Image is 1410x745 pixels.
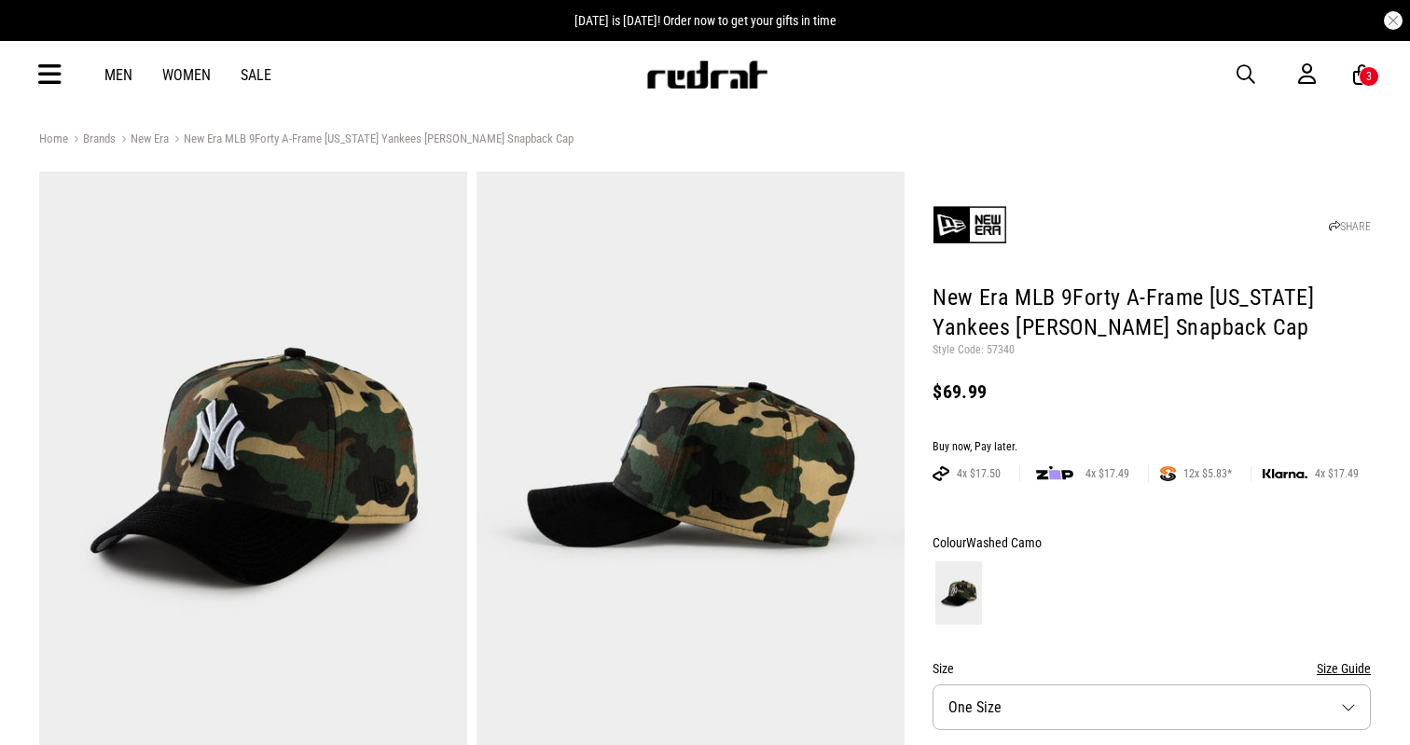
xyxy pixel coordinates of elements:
[68,131,116,149] a: Brands
[1353,65,1371,85] a: 3
[241,66,271,84] a: Sale
[574,13,836,28] span: [DATE] is [DATE]! Order now to get your gifts in time
[933,657,1371,680] div: Size
[1078,466,1137,481] span: 4x $17.49
[162,66,211,84] a: Women
[949,466,1008,481] span: 4x $17.50
[1329,220,1371,233] a: SHARE
[933,466,949,481] img: AFTERPAY
[645,61,768,89] img: Redrat logo
[933,531,1371,554] div: Colour
[966,535,1042,550] span: Washed Camo
[933,684,1371,730] button: One Size
[935,561,982,625] img: Washed Camo
[104,66,132,84] a: Men
[933,380,1371,403] div: $69.99
[116,131,169,149] a: New Era
[933,440,1371,455] div: Buy now, Pay later.
[933,343,1371,358] p: Style Code: 57340
[1263,469,1307,479] img: KLARNA
[1160,466,1176,481] img: SPLITPAY
[1176,466,1239,481] span: 12x $5.83*
[169,131,574,149] a: New Era MLB 9Forty A-Frame [US_STATE] Yankees [PERSON_NAME] Snapback Cap
[1036,464,1073,483] img: zip
[1366,70,1372,83] div: 3
[948,698,1002,716] span: One Size
[1307,466,1366,481] span: 4x $17.49
[933,283,1371,343] h1: New Era MLB 9Forty A-Frame [US_STATE] Yankees [PERSON_NAME] Snapback Cap
[1317,657,1371,680] button: Size Guide
[933,187,1007,262] img: New Era
[39,131,68,145] a: Home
